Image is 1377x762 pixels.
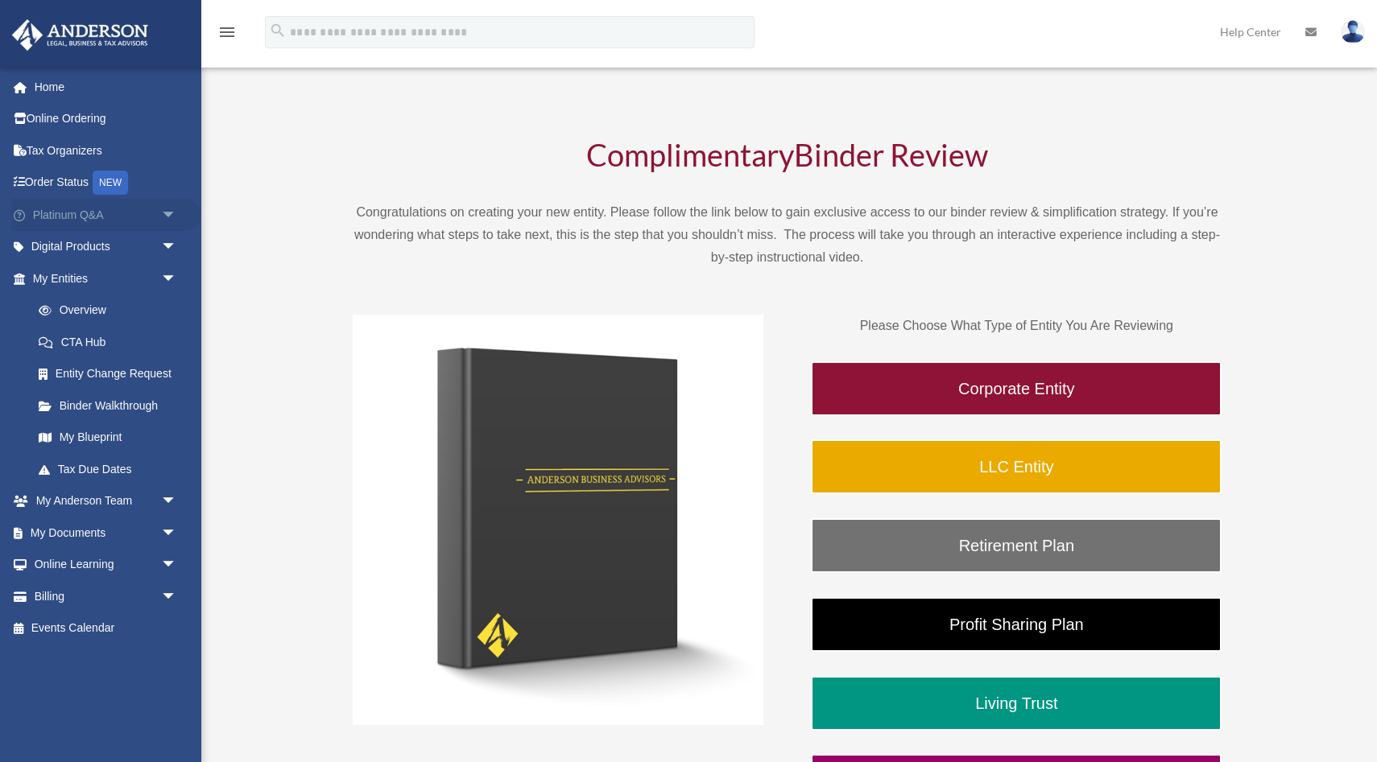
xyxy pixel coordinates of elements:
[811,518,1222,573] a: Retirement Plan
[11,612,201,645] a: Events Calendar
[161,199,193,232] span: arrow_drop_down
[161,262,193,295] span: arrow_drop_down
[811,361,1222,416] a: Corporate Entity
[811,315,1222,337] p: Please Choose What Type of Entity You Are Reviewing
[161,231,193,264] span: arrow_drop_down
[23,389,193,422] a: Binder Walkthrough
[11,199,201,231] a: Platinum Q&Aarrow_drop_down
[11,549,201,581] a: Online Learningarrow_drop_down
[11,231,201,263] a: Digital Productsarrow_drop_down
[11,71,201,103] a: Home
[353,201,1222,269] p: Congratulations on creating your new entity. Please follow the link below to gain exclusive acces...
[11,485,201,517] a: My Anderson Teamarrow_drop_down
[161,549,193,582] span: arrow_drop_down
[794,136,988,173] span: Binder Review
[1341,20,1365,43] img: User Pic
[7,19,153,51] img: Anderson Advisors Platinum Portal
[23,326,201,358] a: CTA Hub
[23,295,201,327] a: Overview
[11,517,201,549] a: My Documentsarrow_drop_down
[11,580,201,612] a: Billingarrow_drop_down
[11,134,201,167] a: Tax Organizers
[586,136,794,173] span: Complimentary
[23,453,201,485] a: Tax Due Dates
[23,422,201,454] a: My Blueprint
[811,676,1222,731] a: Living Trust
[11,167,201,200] a: Order StatusNEW
[161,517,193,550] span: arrow_drop_down
[23,358,201,390] a: Entity Change Request
[11,103,201,135] a: Online Ordering
[161,485,193,518] span: arrow_drop_down
[811,439,1222,494] a: LLC Entity
[217,28,237,42] a: menu
[161,580,193,613] span: arrow_drop_down
[93,171,128,195] div: NEW
[811,597,1222,652] a: Profit Sharing Plan
[11,262,201,295] a: My Entitiesarrow_drop_down
[269,22,287,39] i: search
[217,23,237,42] i: menu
